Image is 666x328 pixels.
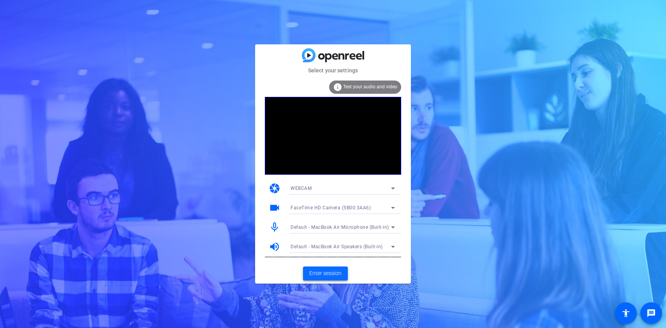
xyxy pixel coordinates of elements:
[291,225,389,230] span: Default - MacBook Air Microphone (Built-in)
[291,205,371,210] span: FaceTime HD Camera (5B00:3AA6)
[303,267,348,281] button: Enter session
[255,66,411,75] mat-card-subtitle: Select your settings
[291,186,312,191] span: WEBCAM
[269,182,280,194] mat-icon: camera
[302,48,364,62] img: blue-gradient.svg
[333,82,342,92] mat-icon: info
[309,269,342,277] span: Enter session
[269,221,280,233] mat-icon: mic_none
[291,244,383,249] span: Default - MacBook Air Speakers (Built-in)
[621,309,631,318] mat-icon: accessibility
[269,202,280,214] mat-icon: videocam
[269,241,280,253] mat-icon: volume_up
[343,84,397,89] span: Test your audio and video
[647,309,656,318] mat-icon: message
